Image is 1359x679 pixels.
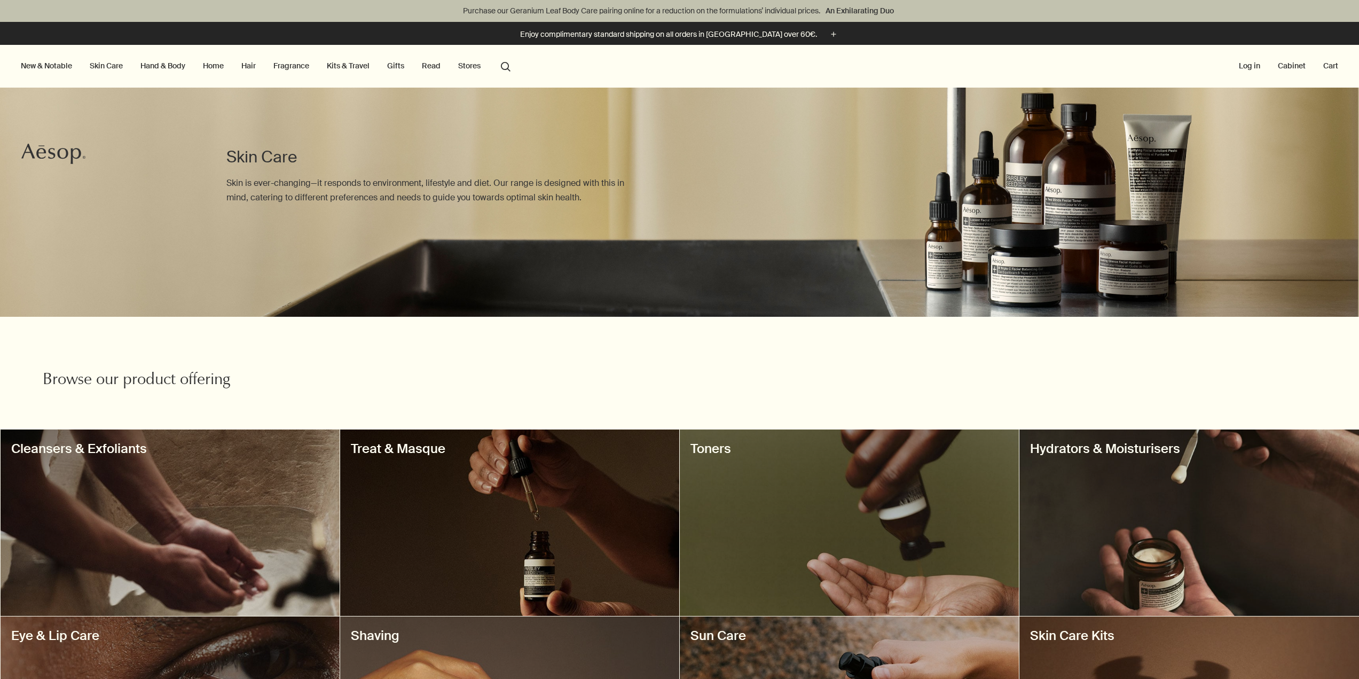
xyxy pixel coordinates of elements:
nav: supplementary [1237,45,1340,88]
p: Enjoy complimentary standard shipping on all orders in [GEOGRAPHIC_DATA] over 60€. [520,29,817,40]
button: New & Notable [19,59,74,73]
p: Skin is ever-changing—it responds to environment, lifestyle and diet. Our range is designed with ... [226,176,637,205]
nav: primary [19,45,515,88]
a: Gifts [385,59,406,73]
a: Aesop [19,141,88,170]
p: Purchase our Geranium Leaf Body Care pairing online for a reduction on the formulations’ individu... [11,5,1348,17]
h3: Hydrators & Moisturisers [1030,440,1348,457]
a: Skin Care [88,59,125,73]
button: Stores [456,59,483,73]
a: Hair [239,59,258,73]
h1: Skin Care [226,146,637,168]
h3: Toners [690,440,1008,457]
a: decorativeHydrators & Moisturisers [1019,430,1358,616]
a: An Exhilarating Duo [823,5,896,17]
button: Enjoy complimentary standard shipping on all orders in [GEOGRAPHIC_DATA] over 60€. [520,28,839,41]
a: Read [420,59,443,73]
button: Open search [496,56,515,76]
button: Cart [1321,59,1340,73]
h3: Shaving [351,627,669,644]
h3: Skin Care Kits [1030,627,1348,644]
svg: Aesop [21,143,85,165]
a: Hand & Body [138,59,187,73]
h3: Sun Care [690,627,1008,644]
button: Log in [1237,59,1262,73]
a: decorativeCleansers & Exfoliants [1,430,340,616]
a: Home [201,59,226,73]
h3: Eye & Lip Care [11,627,329,644]
a: Kits & Travel [325,59,372,73]
a: decorativeToners [680,430,1019,616]
h3: Cleansers & Exfoliants [11,440,329,457]
a: Fragrance [271,59,311,73]
a: decorativeTreat & Masque [340,430,679,616]
h3: Treat & Masque [351,440,669,457]
h2: Browse our product offering [43,370,467,392]
a: Cabinet [1276,59,1308,73]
